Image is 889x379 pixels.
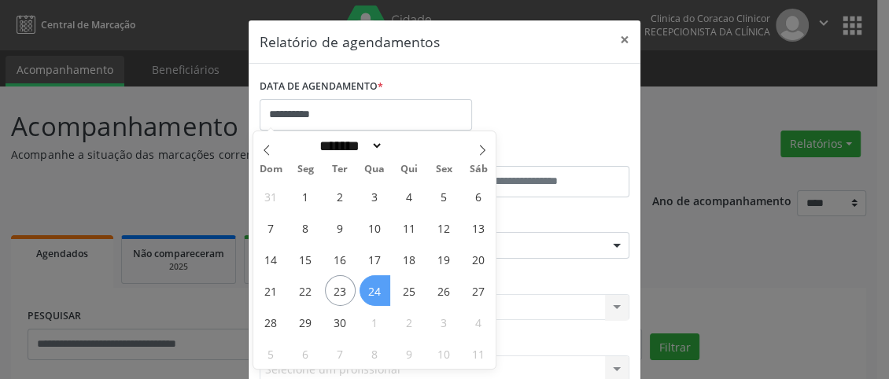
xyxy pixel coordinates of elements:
span: Setembro 3, 2025 [360,181,390,212]
select: Month [314,138,383,154]
span: Qui [392,164,426,175]
span: Outubro 9, 2025 [394,338,425,369]
span: Setembro 23, 2025 [325,275,356,306]
span: Seg [288,164,323,175]
span: Setembro 10, 2025 [360,212,390,243]
span: Setembro 4, 2025 [394,181,425,212]
span: Outubro 11, 2025 [463,338,494,369]
span: Qua [357,164,392,175]
label: DATA DE AGENDAMENTO [260,75,383,99]
span: Outubro 4, 2025 [463,307,494,337]
span: Setembro 2, 2025 [325,181,356,212]
label: ATÉ [448,142,629,166]
span: Setembro 26, 2025 [429,275,459,306]
span: Outubro 3, 2025 [429,307,459,337]
span: Setembro 6, 2025 [463,181,494,212]
span: Setembro 11, 2025 [394,212,425,243]
span: Setembro 25, 2025 [394,275,425,306]
span: Setembro 9, 2025 [325,212,356,243]
span: Dom [253,164,288,175]
button: Close [609,20,640,59]
input: Year [383,138,435,154]
span: Setembro 15, 2025 [290,244,321,274]
span: Setembro 16, 2025 [325,244,356,274]
span: Setembro 1, 2025 [290,181,321,212]
span: Setembro 29, 2025 [290,307,321,337]
span: Outubro 8, 2025 [360,338,390,369]
span: Setembro 18, 2025 [394,244,425,274]
span: Outubro 5, 2025 [256,338,286,369]
span: Setembro 5, 2025 [429,181,459,212]
span: Setembro 30, 2025 [325,307,356,337]
span: Outubro 6, 2025 [290,338,321,369]
span: Sáb [461,164,496,175]
span: Setembro 22, 2025 [290,275,321,306]
span: Setembro 17, 2025 [360,244,390,274]
span: Setembro 7, 2025 [256,212,286,243]
span: Setembro 28, 2025 [256,307,286,337]
span: Setembro 19, 2025 [429,244,459,274]
span: Agosto 31, 2025 [256,181,286,212]
span: Outubro 1, 2025 [360,307,390,337]
span: Setembro 12, 2025 [429,212,459,243]
span: Setembro 27, 2025 [463,275,494,306]
span: Setembro 21, 2025 [256,275,286,306]
span: Setembro 20, 2025 [463,244,494,274]
span: Outubro 10, 2025 [429,338,459,369]
span: Setembro 14, 2025 [256,244,286,274]
span: Setembro 13, 2025 [463,212,494,243]
span: Sex [426,164,461,175]
span: Outubro 2, 2025 [394,307,425,337]
span: Outubro 7, 2025 [325,338,356,369]
span: Setembro 24, 2025 [360,275,390,306]
span: Setembro 8, 2025 [290,212,321,243]
span: Ter [323,164,357,175]
h5: Relatório de agendamentos [260,31,440,52]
